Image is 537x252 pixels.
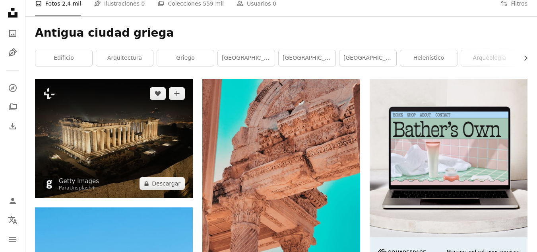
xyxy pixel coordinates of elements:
[339,50,396,66] a: [GEOGRAPHIC_DATA]
[5,5,21,22] a: Inicio — Unsplash
[279,50,335,66] a: [GEOGRAPHIC_DATA]
[96,50,153,66] a: arquitectura
[5,45,21,61] a: Ilustraciones
[35,50,92,66] a: edificio
[59,177,99,185] a: Getty Images
[5,193,21,209] a: Iniciar sesión / Registrarse
[59,185,99,191] div: Para
[35,135,193,142] a: Una toma aérea del templo del Partenón por la noche en Atenas, Grecia.
[140,177,185,190] button: Descargar
[169,87,185,100] button: Añade a la colección
[5,80,21,96] a: Explorar
[70,185,96,191] a: Unsplash+
[5,25,21,41] a: Fotos
[5,212,21,228] button: Idioma
[518,50,527,66] button: desplazar lista a la derecha
[35,79,193,198] img: Una toma aérea del templo del Partenón por la noche en Atenas, Grecia.
[370,79,527,237] img: file-1707883121023-8e3502977149image
[150,87,166,100] button: Me gusta
[461,50,518,66] a: arqueología
[5,118,21,134] a: Historial de descargas
[5,231,21,247] button: Menú
[43,178,56,191] img: Ve al perfil de Getty Images
[157,50,214,66] a: Griego
[400,50,457,66] a: helenístico
[5,99,21,115] a: Colecciones
[202,194,360,201] a: Ruinas de edificios marrones
[218,50,275,66] a: [GEOGRAPHIC_DATA]
[35,26,527,40] h1: Antigua ciudad griega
